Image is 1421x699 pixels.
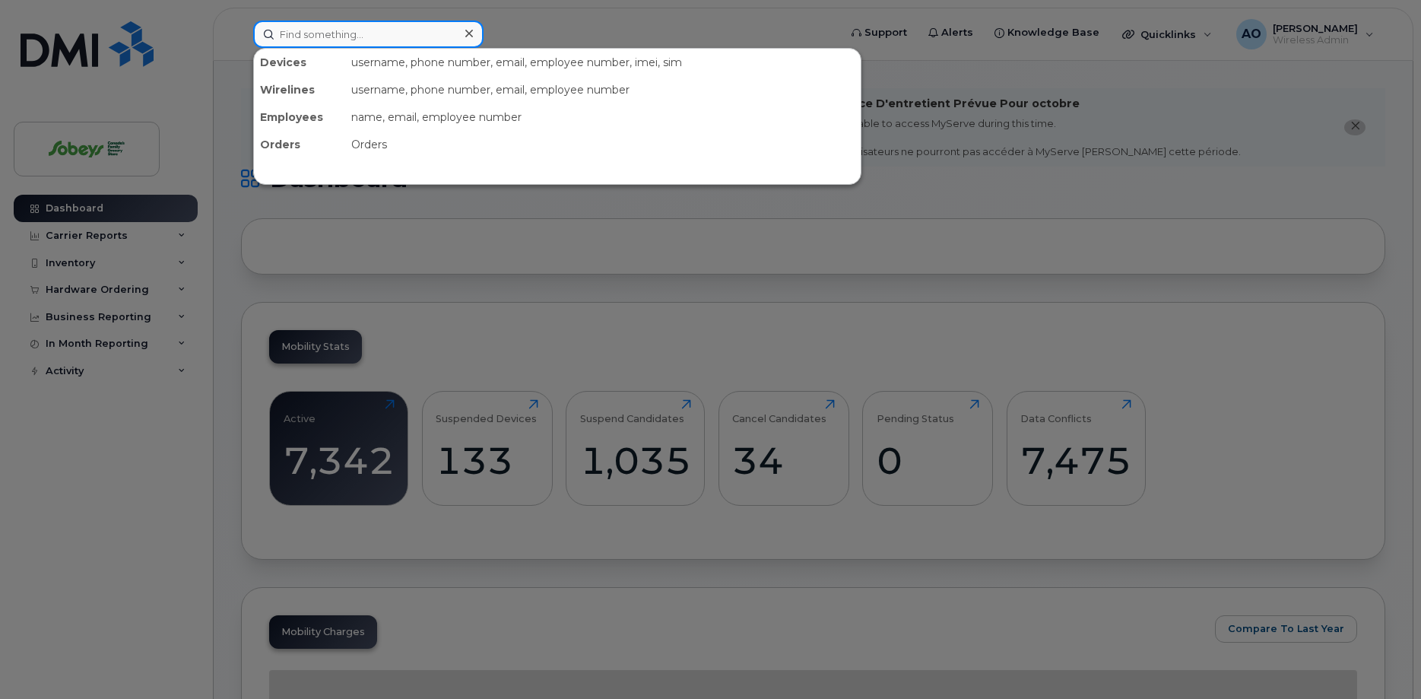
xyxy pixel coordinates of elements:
div: Employees [254,103,345,131]
div: Wirelines [254,76,345,103]
div: Devices [254,49,345,76]
div: Orders [254,131,345,158]
div: username, phone number, email, employee number, imei, sim [345,49,861,76]
div: Orders [345,131,861,158]
div: username, phone number, email, employee number [345,76,861,103]
div: name, email, employee number [345,103,861,131]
